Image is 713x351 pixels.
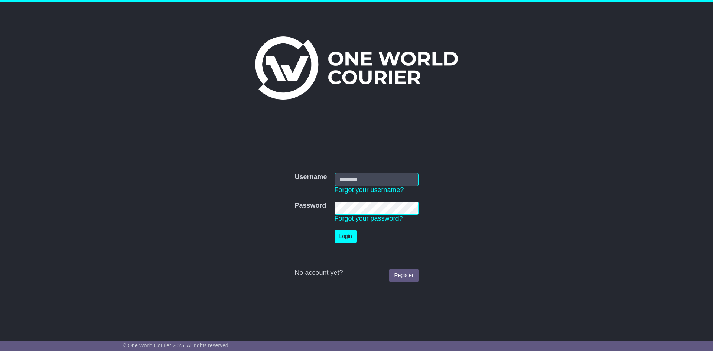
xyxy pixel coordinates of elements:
a: Forgot your username? [335,186,404,194]
button: Login [335,230,357,243]
label: Password [294,202,326,210]
a: Register [389,269,418,282]
span: © One World Courier 2025. All rights reserved. [123,342,230,348]
label: Username [294,173,327,181]
img: One World [255,36,458,100]
a: Forgot your password? [335,215,403,222]
div: No account yet? [294,269,418,277]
